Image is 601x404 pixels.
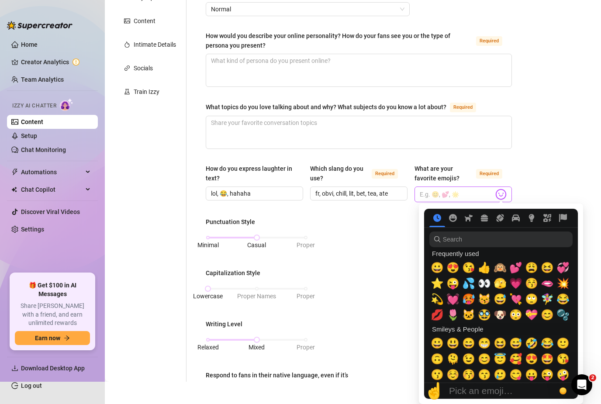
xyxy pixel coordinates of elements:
textarea: How would you describe your online personality? How do your fans see you or the type of persona y... [206,54,511,86]
label: Punctuation Style [206,217,261,227]
span: download [11,365,18,372]
label: Capitalization Style [206,268,266,278]
span: Share [PERSON_NAME] with a friend, and earn unlimited rewards [15,302,90,328]
span: Proper [297,344,315,351]
img: svg%3e [495,189,507,200]
span: experiment [124,89,130,95]
a: Chat Monitoring [21,146,66,153]
label: How would you describe your online personality? How do your fans see you or the type of persona y... [206,31,512,50]
span: Required [372,169,398,179]
span: fire [124,41,130,48]
div: Content [134,16,155,26]
img: logo-BBDzfeDw.svg [7,21,73,30]
div: Intimate Details [134,40,176,49]
span: Casual [247,242,266,249]
span: Earn now [35,335,60,342]
div: Train Izzy [134,87,159,97]
span: arrow-right [64,335,70,341]
input: What are your favorite emojis? [420,189,494,200]
div: Which slang do you use? [310,164,368,183]
span: thunderbolt [11,169,18,176]
span: Lowercase [193,293,223,300]
span: Mixed [249,344,265,351]
span: Chat Copilot [21,183,83,197]
div: Socials [134,63,153,73]
span: 🎁 Get $100 in AI Messages [15,281,90,298]
a: Discover Viral Videos [21,208,80,215]
div: Respond to fans in their native language, even if it’s not one you speak. [206,370,352,390]
label: What are your favorite emojis? [414,164,512,183]
label: What topics do you love talking about and why? What subjects do you know a lot about? [206,102,486,112]
span: Required [450,103,476,112]
img: AI Chatter [60,98,73,111]
label: Respond to fans in their native language, even if it’s not one you speak. [206,370,359,390]
div: Writing Level [206,319,242,329]
span: link [124,65,130,71]
input: Which slang do you use? [315,189,401,198]
span: Proper [297,242,315,249]
input: How do you express laughter in text? [211,189,296,198]
a: Setup [21,132,37,139]
span: Required [476,36,502,46]
a: Home [21,41,38,48]
span: Normal [211,3,404,16]
span: Automations [21,165,83,179]
div: What topics do you love talking about and why? What subjects do you know a lot about? [206,102,446,112]
a: Team Analytics [21,76,64,83]
div: What are your favorite emojis? [414,164,473,183]
div: How do you express laughter in text? [206,164,297,183]
span: Izzy AI Chatter [12,102,56,110]
label: How do you express laughter in text? [206,164,303,183]
a: Settings [21,226,44,233]
span: picture [124,18,130,24]
span: Required [476,169,502,179]
iframe: Intercom live chat [571,374,592,395]
a: Log out [21,382,42,389]
span: Download Desktop App [21,365,85,372]
span: Relaxed [197,344,219,351]
div: Punctuation Style [206,217,255,227]
img: Chat Copilot [11,186,17,193]
textarea: What topics do you love talking about and why? What subjects do you know a lot about? [206,116,511,148]
a: Content [21,118,43,125]
label: Which slang do you use? [310,164,408,183]
span: Proper Names [237,293,276,300]
span: Minimal [197,242,219,249]
label: Writing Level [206,319,249,329]
div: How would you describe your online personality? How do your fans see you or the type of persona y... [206,31,473,50]
button: Earn nowarrow-right [15,331,90,345]
a: Creator Analytics exclamation-circle [21,55,91,69]
span: Proper [297,293,315,300]
div: Capitalization Style [206,268,260,278]
span: 2 [589,374,596,381]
